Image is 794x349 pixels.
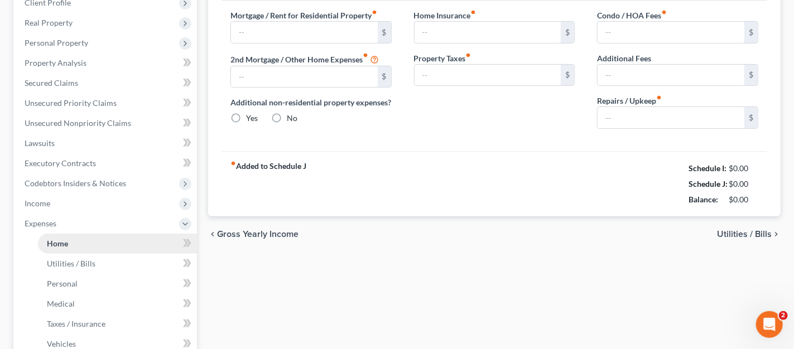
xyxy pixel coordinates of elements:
[16,53,197,73] a: Property Analysis
[597,95,662,106] label: Repairs / Upkeep
[38,254,197,274] a: Utilities / Bills
[25,38,88,47] span: Personal Property
[597,52,651,64] label: Additional Fees
[414,52,471,64] label: Property Taxes
[471,9,477,15] i: fiber_manual_record
[231,66,378,88] input: --
[287,113,297,124] label: No
[25,58,86,67] span: Property Analysis
[16,93,197,113] a: Unsecured Priority Claims
[729,194,759,205] div: $0.00
[756,311,783,338] iframe: Intercom live chat
[598,22,744,43] input: --
[598,107,744,128] input: --
[25,118,131,128] span: Unsecured Nonpriority Claims
[208,230,299,239] button: chevron_left Gross Yearly Income
[415,65,561,86] input: --
[466,52,471,58] i: fiber_manual_record
[230,52,379,66] label: 2nd Mortgage / Other Home Expenses
[363,52,368,58] i: fiber_manual_record
[16,133,197,153] a: Lawsuits
[47,299,75,308] span: Medical
[230,9,377,21] label: Mortgage / Rent for Residential Property
[744,65,758,86] div: $
[772,230,781,239] i: chevron_right
[598,65,744,86] input: --
[717,230,781,239] button: Utilities / Bills chevron_right
[47,339,76,348] span: Vehicles
[25,219,56,228] span: Expenses
[25,198,50,208] span: Income
[561,65,574,86] div: $
[25,78,78,88] span: Secured Claims
[230,96,392,108] label: Additional non-residential property expenses?
[47,319,105,328] span: Taxes / Insurance
[372,9,377,15] i: fiber_manual_record
[230,161,306,207] strong: Added to Schedule J
[246,113,258,124] label: Yes
[744,107,758,128] div: $
[47,239,68,248] span: Home
[656,95,662,100] i: fiber_manual_record
[561,22,574,43] div: $
[38,294,197,314] a: Medical
[25,138,55,148] span: Lawsuits
[16,153,197,173] a: Executory Contracts
[689,179,728,188] strong: Schedule J:
[378,66,391,88] div: $
[25,98,117,108] span: Unsecured Priority Claims
[16,73,197,93] a: Secured Claims
[38,234,197,254] a: Home
[378,22,391,43] div: $
[744,22,758,43] div: $
[47,279,78,288] span: Personal
[231,22,378,43] input: --
[25,158,96,168] span: Executory Contracts
[217,230,299,239] span: Gross Yearly Income
[414,9,477,21] label: Home Insurance
[661,9,667,15] i: fiber_manual_record
[25,18,73,27] span: Real Property
[415,22,561,43] input: --
[47,259,95,268] span: Utilities / Bills
[729,163,759,174] div: $0.00
[16,113,197,133] a: Unsecured Nonpriority Claims
[38,274,197,294] a: Personal
[208,230,217,239] i: chevron_left
[689,195,718,204] strong: Balance:
[689,163,726,173] strong: Schedule I:
[729,178,759,190] div: $0.00
[25,178,126,188] span: Codebtors Insiders & Notices
[779,311,788,320] span: 2
[230,161,236,166] i: fiber_manual_record
[38,314,197,334] a: Taxes / Insurance
[597,9,667,21] label: Condo / HOA Fees
[717,230,772,239] span: Utilities / Bills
